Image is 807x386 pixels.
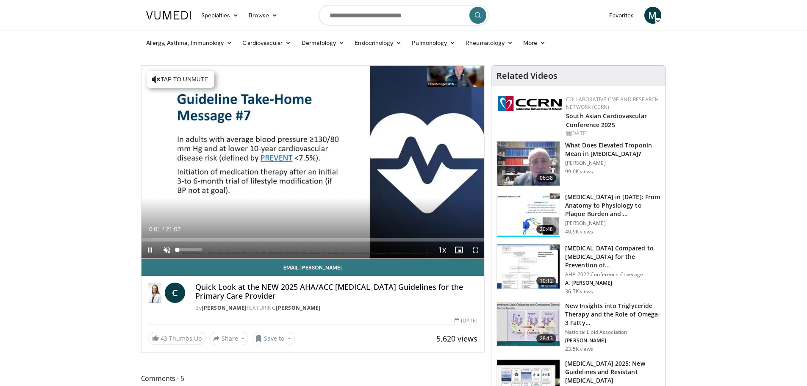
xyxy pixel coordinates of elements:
[496,244,660,295] a: 10:12 [MEDICAL_DATA] Compared to [MEDICAL_DATA] for the Prevention of… AHA 2022 Conference Covera...
[141,34,238,51] a: Allergy, Asthma, Immunology
[497,244,560,289] img: 7c0f9b53-1609-4588-8498-7cac8464d722.150x105_q85_crop-smart_upscale.jpg
[565,168,593,175] p: 99.0K views
[467,242,484,258] button: Fullscreen
[252,332,295,345] button: Save to
[497,142,560,186] img: 98daf78a-1d22-4ebe-927e-10afe95ffd94.150x105_q85_crop-smart_upscale.jpg
[565,346,593,353] p: 23.5K views
[148,332,206,345] a: 43 Thumbs Up
[141,373,485,384] span: Comments 5
[147,71,214,88] button: Tap to unmute
[436,333,477,344] span: 5,620 views
[566,112,647,129] a: South Asian Cardiovascular Conference 2025
[536,334,557,343] span: 28:13
[297,34,350,51] a: Dermatology
[141,242,158,258] button: Pause
[604,7,639,24] a: Favorites
[165,283,185,303] a: C
[536,277,557,285] span: 10:12
[141,238,485,242] div: Progress Bar
[158,242,175,258] button: Unmute
[433,242,450,258] button: Playback Rate
[407,34,460,51] a: Pulmonology
[644,7,661,24] a: M
[146,11,191,19] img: VuMedi Logo
[161,334,167,342] span: 43
[196,7,244,24] a: Specialties
[536,225,557,233] span: 20:48
[566,130,659,137] div: [DATE]
[496,141,660,186] a: 06:38 What Does Elevated Troponin Mean in [MEDICAL_DATA]? [PERSON_NAME] 99.0K views
[565,220,660,227] p: [PERSON_NAME]
[566,96,659,111] a: Collaborative CME and Research Network (CCRN)
[565,280,660,286] p: A. [PERSON_NAME]
[148,283,162,303] img: Dr. Catherine P. Benziger
[141,259,485,276] a: Email [PERSON_NAME]
[565,271,660,278] p: AHA 2022 Conference Coverage
[209,332,249,345] button: Share
[565,337,660,344] p: [PERSON_NAME]
[177,248,202,251] div: Volume Level
[496,193,660,238] a: 20:48 [MEDICAL_DATA] in [DATE]: From Anatomy to Physiology to Plaque Burden and … [PERSON_NAME] 4...
[349,34,407,51] a: Endocrinology
[565,193,660,218] h3: [MEDICAL_DATA] in [DATE]: From Anatomy to Physiology to Plaque Burden and …
[202,304,247,311] a: [PERSON_NAME]
[319,5,488,25] input: Search topics, interventions
[565,302,660,327] h3: New Insights into Triglyceride Therapy and the Role of Omega-3 Fatty…
[455,317,477,325] div: [DATE]
[195,304,477,312] div: By FEATURING
[498,96,562,111] img: a04ee3ba-8487-4636-b0fb-5e8d268f3737.png.150x105_q85_autocrop_double_scale_upscale_version-0.2.png
[536,174,557,182] span: 06:38
[195,283,477,301] h4: Quick Look at the NEW 2025 AHA/ACC [MEDICAL_DATA] Guidelines for the Primary Care Provider
[518,34,551,51] a: More
[565,141,660,158] h3: What Does Elevated Troponin Mean in [MEDICAL_DATA]?
[565,359,660,385] h3: [MEDICAL_DATA] 2025: New Guidelines and Resistant [MEDICAL_DATA]
[565,329,660,336] p: National Lipid Association
[496,302,660,353] a: 28:13 New Insights into Triglyceride Therapy and the Role of Omega-3 Fatty… National Lipid Associ...
[141,66,485,259] video-js: Video Player
[276,304,321,311] a: [PERSON_NAME]
[565,228,593,235] p: 40.9K views
[565,244,660,269] h3: [MEDICAL_DATA] Compared to [MEDICAL_DATA] for the Prevention of…
[497,193,560,237] img: 823da73b-7a00-425d-bb7f-45c8b03b10c3.150x105_q85_crop-smart_upscale.jpg
[149,226,161,233] span: 0:01
[565,160,660,167] p: [PERSON_NAME]
[496,71,557,81] h4: Related Videos
[163,226,164,233] span: /
[460,34,518,51] a: Rheumatology
[565,288,593,295] p: 36.7K views
[450,242,467,258] button: Enable picture-in-picture mode
[497,302,560,346] img: 45ea033d-f728-4586-a1ce-38957b05c09e.150x105_q85_crop-smart_upscale.jpg
[166,226,180,233] span: 21:07
[237,34,296,51] a: Cardiovascular
[244,7,283,24] a: Browse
